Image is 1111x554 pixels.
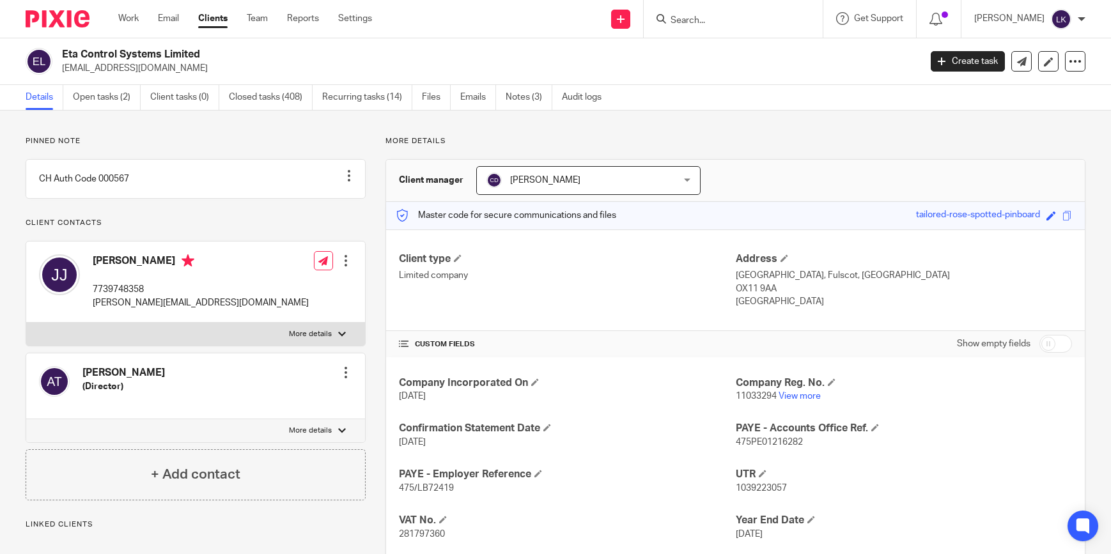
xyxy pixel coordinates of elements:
[736,269,1072,282] p: [GEOGRAPHIC_DATA], Fulscot, [GEOGRAPHIC_DATA]
[26,519,366,530] p: Linked clients
[26,10,89,27] img: Pixie
[931,51,1005,72] a: Create task
[158,12,179,25] a: Email
[289,329,332,339] p: More details
[736,422,1072,435] h4: PAYE - Accounts Office Ref.
[736,484,787,493] span: 1039223057
[385,136,1085,146] p: More details
[562,85,611,110] a: Audit logs
[229,85,313,110] a: Closed tasks (408)
[736,438,803,447] span: 475PE01216282
[399,174,463,187] h3: Client manager
[338,12,372,25] a: Settings
[182,254,194,267] i: Primary
[736,468,1072,481] h4: UTR
[26,136,366,146] p: Pinned note
[287,12,319,25] a: Reports
[399,422,735,435] h4: Confirmation Statement Date
[974,12,1045,25] p: [PERSON_NAME]
[506,85,552,110] a: Notes (3)
[399,339,735,350] h4: CUSTOM FIELDS
[399,269,735,282] p: Limited company
[399,252,735,266] h4: Client type
[396,209,616,222] p: Master code for secure communications and files
[62,48,742,61] h2: Eta Control Systems Limited
[1051,9,1071,29] img: svg%3E
[399,514,735,527] h4: VAT No.
[62,62,912,75] p: [EMAIL_ADDRESS][DOMAIN_NAME]
[916,208,1040,223] div: tailored-rose-spotted-pinboard
[399,392,426,401] span: [DATE]
[26,85,63,110] a: Details
[26,48,52,75] img: svg%3E
[82,380,165,393] h5: (Director)
[289,426,332,436] p: More details
[510,176,580,185] span: [PERSON_NAME]
[82,366,165,380] h4: [PERSON_NAME]
[26,218,366,228] p: Client contacts
[736,376,1072,390] h4: Company Reg. No.
[118,12,139,25] a: Work
[736,282,1072,295] p: OX11 9AA
[93,296,309,309] p: [PERSON_NAME][EMAIL_ADDRESS][DOMAIN_NAME]
[422,85,451,110] a: Files
[198,12,228,25] a: Clients
[399,438,426,447] span: [DATE]
[39,366,70,397] img: svg%3E
[322,85,412,110] a: Recurring tasks (14)
[399,484,454,493] span: 475/LB72419
[93,254,309,270] h4: [PERSON_NAME]
[736,392,777,401] span: 11033294
[736,252,1072,266] h4: Address
[736,530,763,539] span: [DATE]
[93,283,309,296] p: 7739748358
[399,530,445,539] span: 281797360
[736,295,1072,308] p: [GEOGRAPHIC_DATA]
[39,254,80,295] img: svg%3E
[957,337,1030,350] label: Show empty fields
[150,85,219,110] a: Client tasks (0)
[854,14,903,23] span: Get Support
[247,12,268,25] a: Team
[151,465,240,484] h4: + Add contact
[73,85,141,110] a: Open tasks (2)
[736,514,1072,527] h4: Year End Date
[779,392,821,401] a: View more
[486,173,502,188] img: svg%3E
[669,15,784,27] input: Search
[460,85,496,110] a: Emails
[399,376,735,390] h4: Company Incorporated On
[399,468,735,481] h4: PAYE - Employer Reference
